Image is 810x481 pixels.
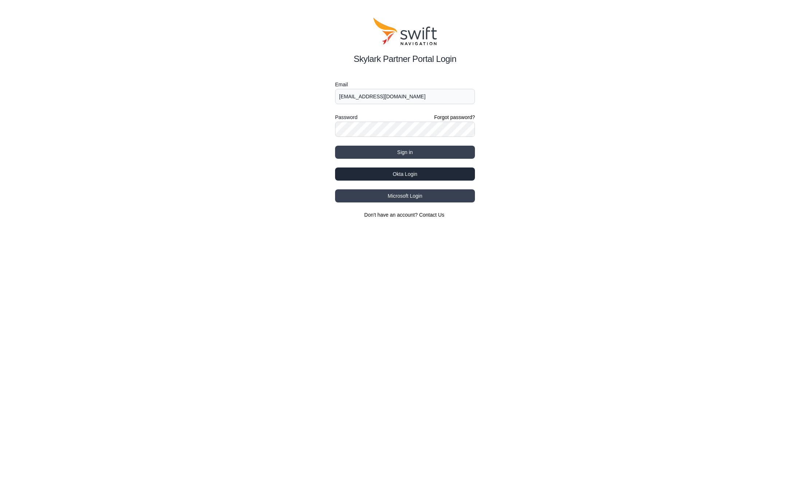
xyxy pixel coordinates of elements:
button: Microsoft Login [335,189,475,202]
label: Email [335,80,475,89]
button: Okta Login [335,167,475,181]
a: Contact Us [419,212,444,218]
label: Password [335,113,357,122]
h2: Skylark Partner Portal Login [335,52,475,66]
section: Don't have an account? [335,211,475,218]
a: Forgot password? [434,114,475,121]
button: Sign in [335,146,475,159]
